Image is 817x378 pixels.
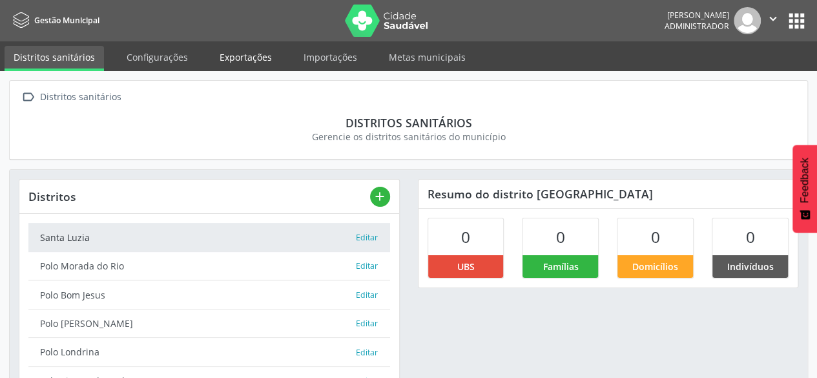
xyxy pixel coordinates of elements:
div: Polo Londrina [40,345,356,359]
button: Editar [355,317,378,330]
button: Editar [355,231,378,244]
span: UBS [457,260,474,273]
span: 0 [746,226,755,247]
div: Distritos sanitários [37,88,123,107]
button: add [370,187,390,207]
a: Exportações [211,46,281,68]
div: Santa Luzia [40,231,356,244]
div: Distritos sanitários [28,116,789,130]
div: Polo [PERSON_NAME] [40,317,356,330]
span: Feedback [799,158,811,203]
button: Editar [355,289,378,302]
span: 0 [651,226,660,247]
i: add [373,189,387,204]
i:  [766,12,780,26]
a: Importações [295,46,366,68]
div: [PERSON_NAME] [665,10,729,21]
button: Editar [355,260,378,273]
img: img [734,7,761,34]
div: Polo Bom Jesus [40,288,356,302]
span: 0 [461,226,470,247]
button: Editar [355,346,378,359]
a: Metas municipais [380,46,475,68]
span: Administrador [665,21,729,32]
div: Distritos [28,189,370,204]
a: Gestão Municipal [9,10,99,31]
span: Domicílios [632,260,678,273]
button:  [761,7,785,34]
div: Resumo do distrito [GEOGRAPHIC_DATA] [419,180,798,208]
span: 0 [556,226,565,247]
span: Indivíduos [727,260,774,273]
span: Famílias [543,260,578,273]
button: apps [785,10,808,32]
button: Feedback - Mostrar pesquisa [792,145,817,233]
a:  Distritos sanitários [19,88,123,107]
a: Configurações [118,46,197,68]
span: Gestão Municipal [34,15,99,26]
div: Polo Morada do Rio [40,259,356,273]
a: Polo Bom Jesus Editar [28,280,390,309]
a: Polo Londrina Editar [28,338,390,366]
i:  [19,88,37,107]
a: Santa Luzia Editar [28,223,390,251]
a: Polo [PERSON_NAME] Editar [28,310,390,338]
div: Gerencie os distritos sanitários do município [28,130,789,143]
a: Polo Morada do Rio Editar [28,252,390,280]
a: Distritos sanitários [5,46,104,71]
